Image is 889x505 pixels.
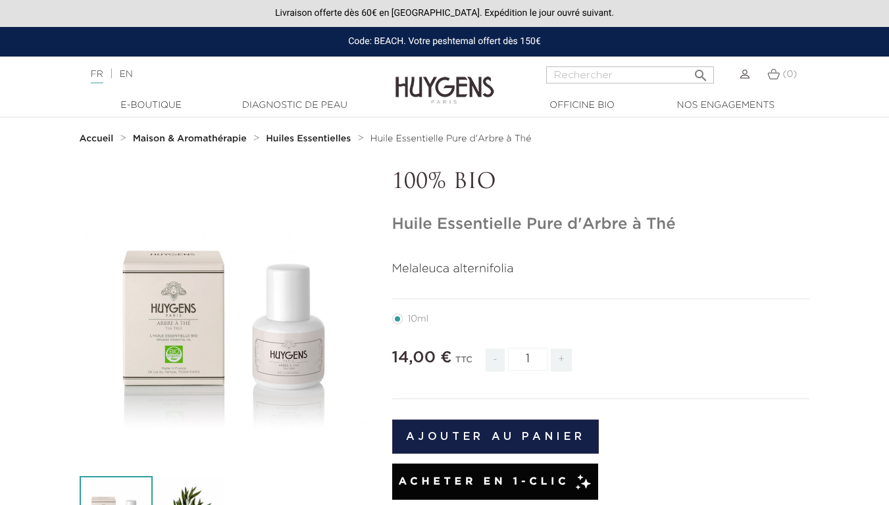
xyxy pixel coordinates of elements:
a: FR [91,70,103,84]
a: Accueil [80,133,116,144]
div: | [84,66,361,82]
p: 100% BIO [392,170,810,195]
span: (0) [782,70,797,79]
img: Huygens [395,55,494,106]
strong: Maison & Aromathérapie [133,134,247,143]
a: Diagnostic de peau [229,99,361,112]
span: 14,00 € [392,350,452,366]
h1: Huile Essentielle Pure d'Arbre à Thé [392,215,810,234]
a: Officine Bio [517,99,648,112]
a: Huiles Essentielles [266,133,354,144]
a: E-Boutique [86,99,217,112]
input: Quantité [508,348,547,371]
button: Ajouter au panier [392,420,599,454]
span: - [486,349,504,372]
span: Huile Essentielle Pure d'Arbre à Thé [370,134,532,143]
button:  [689,62,713,80]
p: Melaleuca alternifolia [392,260,810,278]
a: Huile Essentielle Pure d'Arbre à Thé [370,133,532,144]
strong: Huiles Essentielles [266,134,351,143]
input: Rechercher [546,66,714,84]
div: TTC [455,346,472,381]
strong: Accueil [80,134,114,143]
a: EN [119,70,132,79]
span: + [551,349,572,372]
i:  [693,64,709,80]
a: Maison & Aromathérapie [133,133,250,144]
a: Nos engagements [660,99,792,112]
label: 10ml [392,314,444,324]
